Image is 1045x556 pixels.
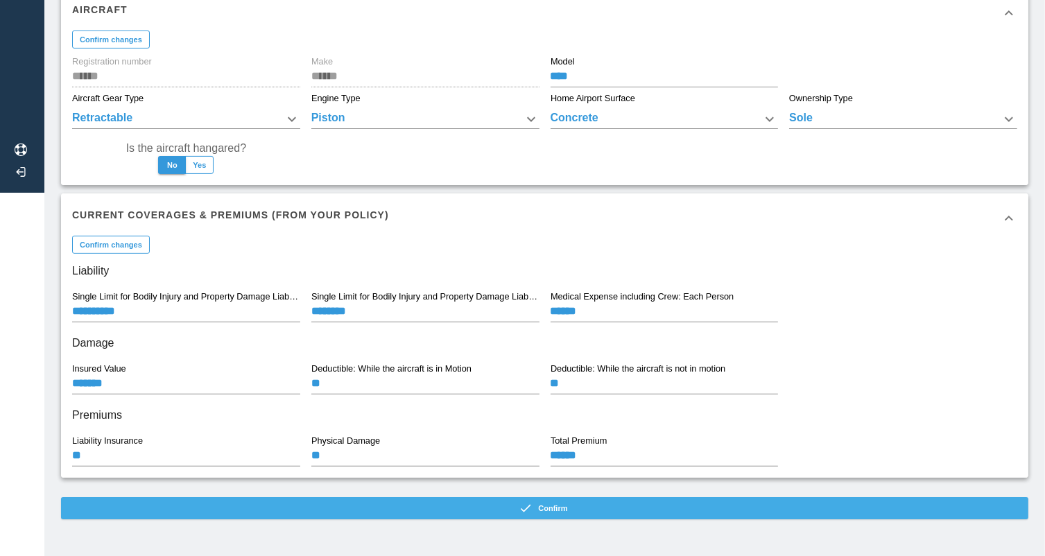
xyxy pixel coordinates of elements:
button: Confirm changes [72,31,150,49]
div: Sole [789,110,1017,129]
label: Ownership Type [789,92,853,105]
label: Deductible: While the aircraft is not in motion [551,363,725,375]
h6: Liability [72,261,1017,281]
label: Deductible: While the aircraft is in Motion [311,363,472,375]
label: Medical Expense including Crew: Each Person [551,290,734,303]
label: Single Limit for Bodily Injury and Property Damage Liability including Passengers: Each Occurrence [72,290,300,303]
h6: Aircraft [72,2,128,17]
h6: Current Coverages & Premiums (from your policy) [72,207,389,223]
label: Insured Value [72,363,126,375]
label: Physical Damage [311,435,380,447]
button: No [158,156,186,174]
label: Total Premium [551,435,607,447]
label: Liability Insurance [72,435,143,447]
label: Aircraft Gear Type [72,92,144,105]
div: Retractable [72,110,300,129]
button: Yes [185,156,214,174]
button: Confirm changes [72,236,150,254]
label: Engine Type [311,92,361,105]
div: Current Coverages & Premiums (from your policy) [61,193,1028,243]
div: Piston [311,110,539,129]
label: Home Airport Surface [551,92,635,105]
h6: Premiums [72,406,1017,425]
label: Single Limit for Bodily Injury and Property Damage Liability: Each Passenger [311,290,539,303]
h6: Damage [72,333,1017,353]
label: Registration number [72,55,152,68]
button: Confirm [61,497,1028,519]
label: Is the aircraft hangared? [126,140,246,156]
div: Concrete [551,110,779,129]
label: Model [551,55,575,68]
label: Make [311,55,333,68]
